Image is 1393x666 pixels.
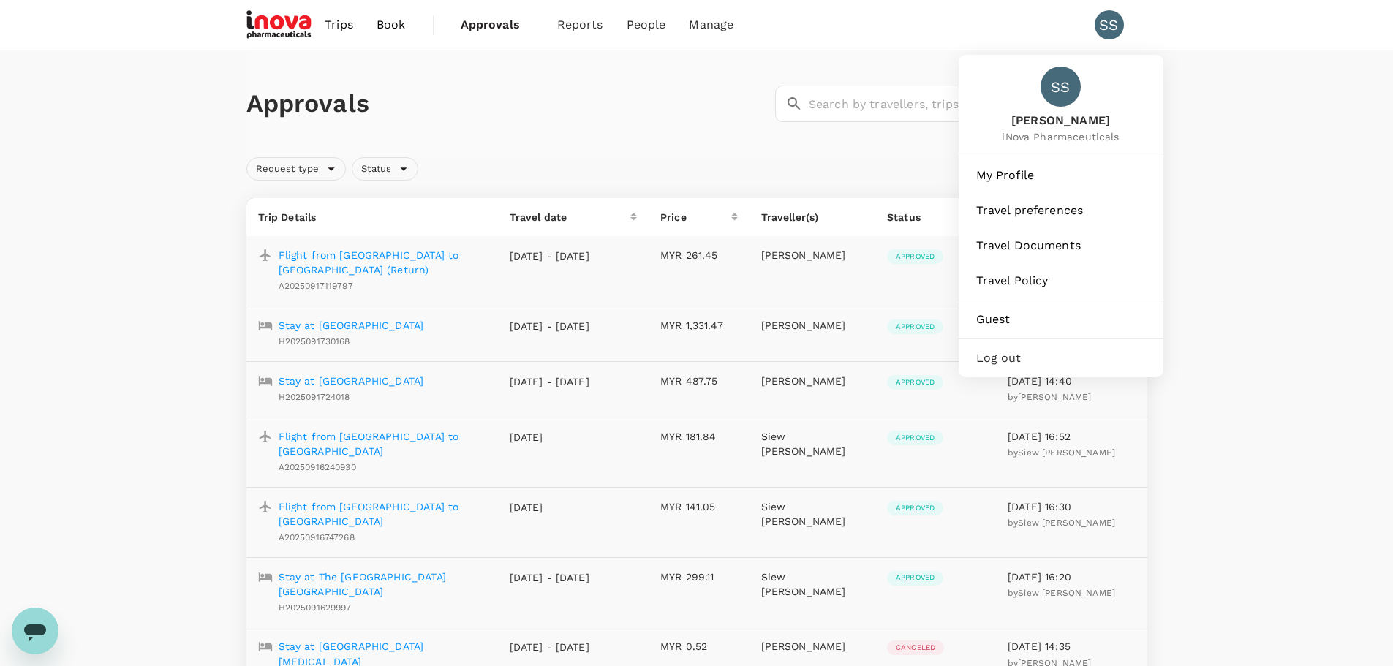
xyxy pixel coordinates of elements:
a: Stay at [GEOGRAPHIC_DATA] [279,318,424,333]
span: by [1008,392,1091,402]
p: [DATE] 16:20 [1008,569,1135,584]
p: [DATE] - [DATE] [510,640,590,654]
span: Approved [887,322,943,332]
p: [DATE] [510,430,590,444]
div: Status [887,210,978,224]
span: by [1008,518,1115,528]
span: Trips [325,16,353,34]
img: iNova Pharmaceuticals [246,9,314,41]
a: Flight from [GEOGRAPHIC_DATA] to [GEOGRAPHIC_DATA] [279,429,486,458]
span: Reports [557,16,603,34]
p: [DATE] - [DATE] [510,570,590,585]
span: H2025091629997 [279,602,352,613]
div: Request type [246,157,347,181]
h1: Approvals [246,88,769,119]
p: [PERSON_NAME] [761,374,864,388]
span: Siew [PERSON_NAME] [1018,588,1115,598]
span: Approved [887,572,943,583]
span: My Profile [976,167,1146,184]
span: Approvals [461,16,534,34]
p: [DATE] - [DATE] [510,249,590,263]
a: Guest [964,303,1158,336]
span: Book [377,16,406,34]
p: [PERSON_NAME] [761,318,864,333]
span: Travel Policy [976,272,1146,290]
a: My Profile [964,159,1158,192]
p: Siew [PERSON_NAME] [761,569,864,599]
a: Flight from [GEOGRAPHIC_DATA] to [GEOGRAPHIC_DATA] (Return) [279,248,486,277]
a: Stay at [GEOGRAPHIC_DATA] [279,374,424,388]
p: MYR 141.05 [660,499,738,514]
span: H2025091730168 [279,336,350,347]
span: [PERSON_NAME] [1002,113,1119,129]
span: Approved [887,433,943,443]
p: [PERSON_NAME] [761,248,864,262]
p: Trip Details [258,210,486,224]
span: iNova Pharmaceuticals [1002,129,1119,144]
p: MYR 1,331.47 [660,318,738,333]
p: [PERSON_NAME] [761,639,864,654]
p: [DATE] 16:30 [1008,499,1135,514]
span: H2025091724018 [279,392,350,402]
p: [DATE] [510,500,590,515]
p: [DATE] - [DATE] [510,319,590,333]
p: MYR 299.11 [660,569,738,584]
iframe: Button to launch messaging window [12,608,58,654]
p: Siew [PERSON_NAME] [761,429,864,458]
span: Guest [976,311,1146,328]
div: Travel date [510,210,630,224]
p: [DATE] 16:52 [1008,429,1135,444]
a: Travel Documents [964,230,1158,262]
p: MYR 487.75 [660,374,738,388]
span: Log out [976,349,1146,367]
span: A20250916747268 [279,532,355,542]
span: Canceled [887,643,944,653]
a: Travel preferences [964,194,1158,227]
span: A20250917119797 [279,281,353,291]
span: Status [352,162,400,176]
div: SS [1041,67,1081,107]
input: Search by travellers, trips, or destination [809,86,1147,122]
p: MYR 0.52 [660,639,738,654]
a: Travel Policy [964,265,1158,297]
span: by [1008,588,1115,598]
div: Status [352,157,418,181]
span: Travel Documents [976,237,1146,254]
p: MYR 261.45 [660,248,738,262]
p: Traveller(s) [761,210,864,224]
p: MYR 181.84 [660,429,738,444]
p: [DATE] - [DATE] [510,374,590,389]
p: [DATE] 14:35 [1008,639,1135,654]
span: Manage [689,16,733,34]
span: Approved [887,251,943,262]
span: by [1008,447,1115,458]
span: Request type [247,162,328,176]
div: SS [1095,10,1124,39]
p: Siew [PERSON_NAME] [761,499,864,529]
span: People [627,16,666,34]
span: Siew [PERSON_NAME] [1018,518,1115,528]
span: Approved [887,503,943,513]
div: Log out [964,342,1158,374]
div: Price [660,210,731,224]
span: A20250916240930 [279,462,356,472]
p: [DATE] 14:40 [1008,374,1135,388]
span: [PERSON_NAME] [1018,392,1091,402]
a: Stay at The [GEOGRAPHIC_DATA] [GEOGRAPHIC_DATA] [279,569,486,599]
span: Siew [PERSON_NAME] [1018,447,1115,458]
span: Travel preferences [976,202,1146,219]
a: Flight from [GEOGRAPHIC_DATA] to [GEOGRAPHIC_DATA] [279,499,486,529]
span: Approved [887,377,943,387]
